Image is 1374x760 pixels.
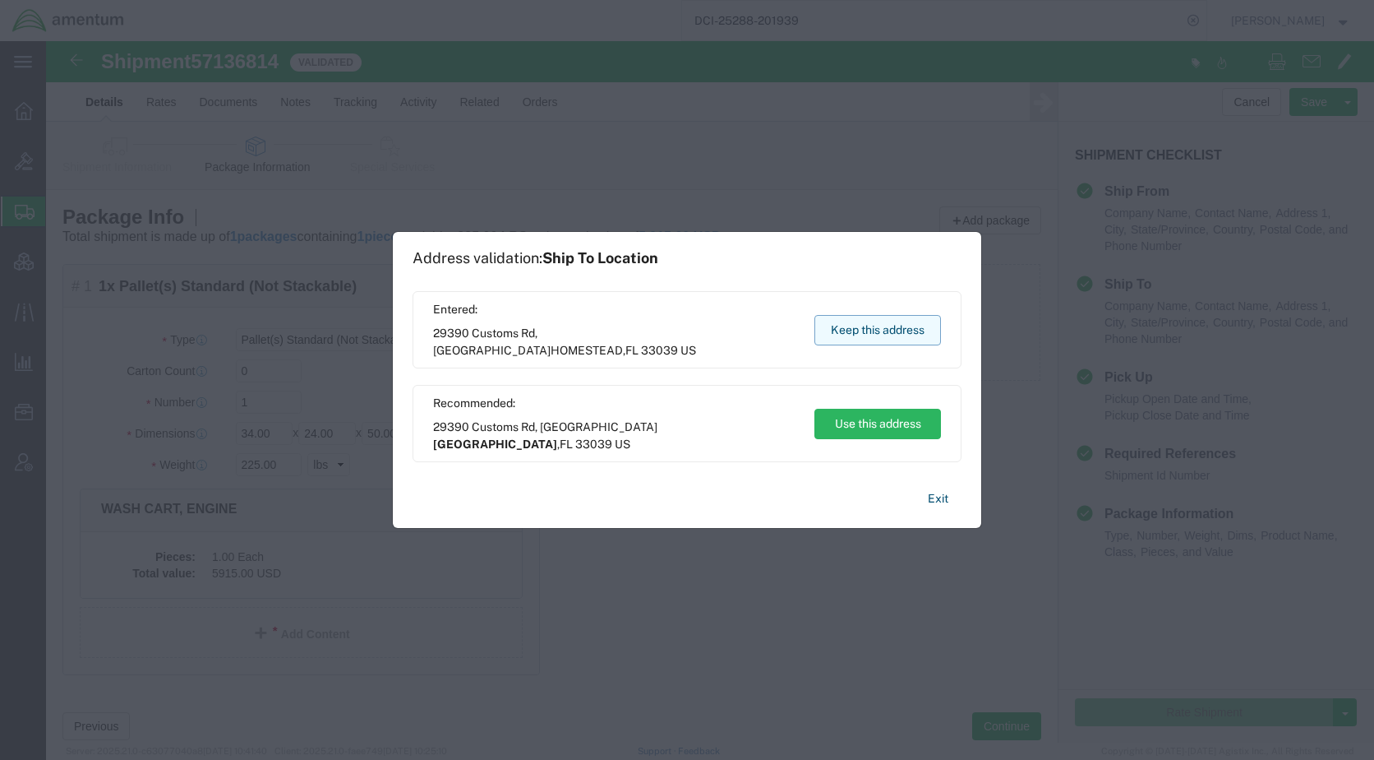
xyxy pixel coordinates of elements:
[542,249,658,266] span: Ship To Location
[814,409,941,439] button: Use this address
[575,438,612,451] span: 33039
[433,301,799,318] span: Entered:
[433,325,799,359] span: 29390 Customs Rd, [GEOGRAPHIC_DATA] ,
[814,315,941,345] button: Keep this address
[625,344,639,357] span: FL
[413,249,658,267] h1: Address validation:
[433,419,799,453] span: 29390 Customs Rd, [GEOGRAPHIC_DATA] ,
[641,344,678,357] span: 33039
[433,438,557,451] span: [GEOGRAPHIC_DATA]
[433,395,799,412] span: Recommended:
[551,344,623,357] span: HOMESTEAD
[560,438,573,451] span: FL
[915,484,961,513] button: Exit
[615,438,630,451] span: US
[680,344,696,357] span: US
